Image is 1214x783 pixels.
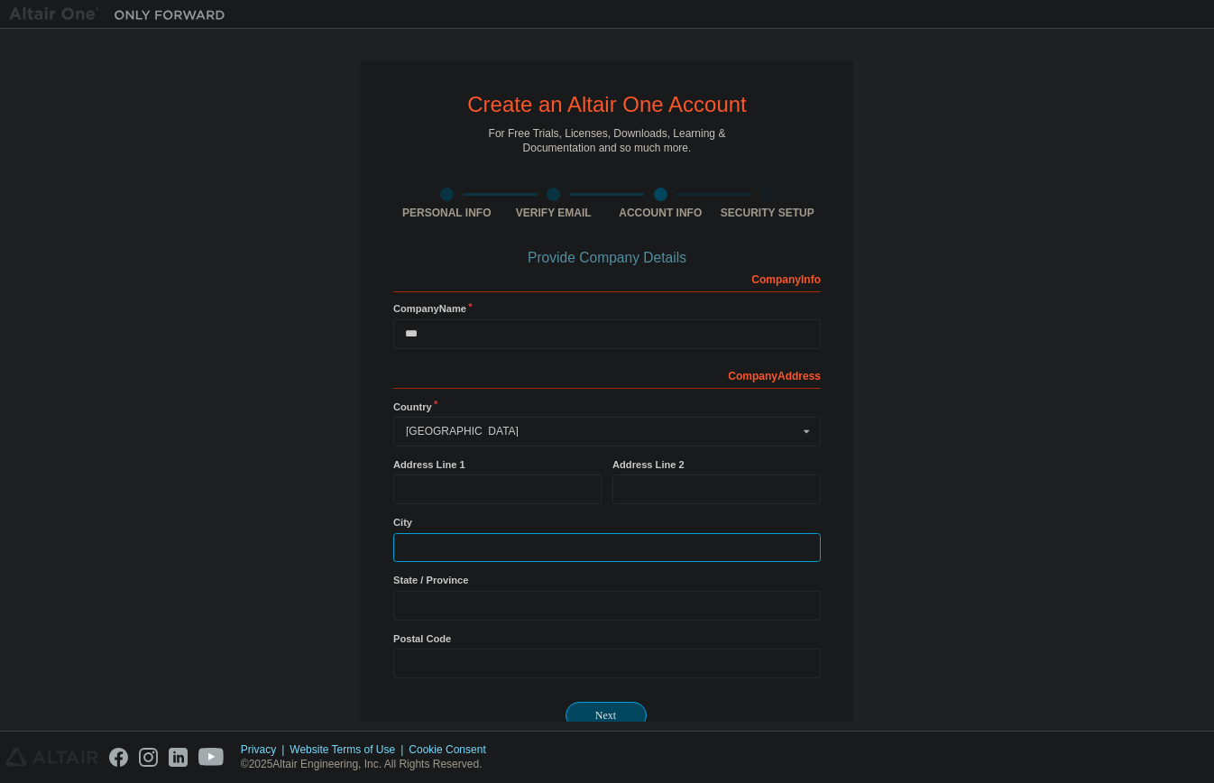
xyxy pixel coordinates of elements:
div: Create an Altair One Account [467,94,747,115]
div: [GEOGRAPHIC_DATA] [406,426,798,437]
div: Company Address [393,360,821,389]
label: Address Line 1 [393,457,602,472]
div: Security Setup [714,206,822,220]
div: Account Info [607,206,714,220]
label: Address Line 2 [612,457,821,472]
img: altair_logo.svg [5,748,98,767]
button: Next [566,702,647,729]
div: Company Info [393,263,821,292]
p: © 2025 Altair Engineering, Inc. All Rights Reserved. [241,757,497,772]
img: facebook.svg [109,748,128,767]
div: Privacy [241,742,290,757]
div: Verify Email [501,206,608,220]
img: instagram.svg [139,748,158,767]
div: For Free Trials, Licenses, Downloads, Learning & Documentation and so much more. [489,126,726,155]
div: Cookie Consent [409,742,496,757]
div: Personal Info [393,206,501,220]
img: Altair One [9,5,235,23]
div: Provide Company Details [393,253,821,263]
div: Website Terms of Use [290,742,409,757]
img: youtube.svg [198,748,225,767]
label: Postal Code [393,631,821,646]
label: Country [393,400,821,414]
label: State / Province [393,573,821,587]
label: Company Name [393,301,821,316]
img: linkedin.svg [169,748,188,767]
label: City [393,515,821,530]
